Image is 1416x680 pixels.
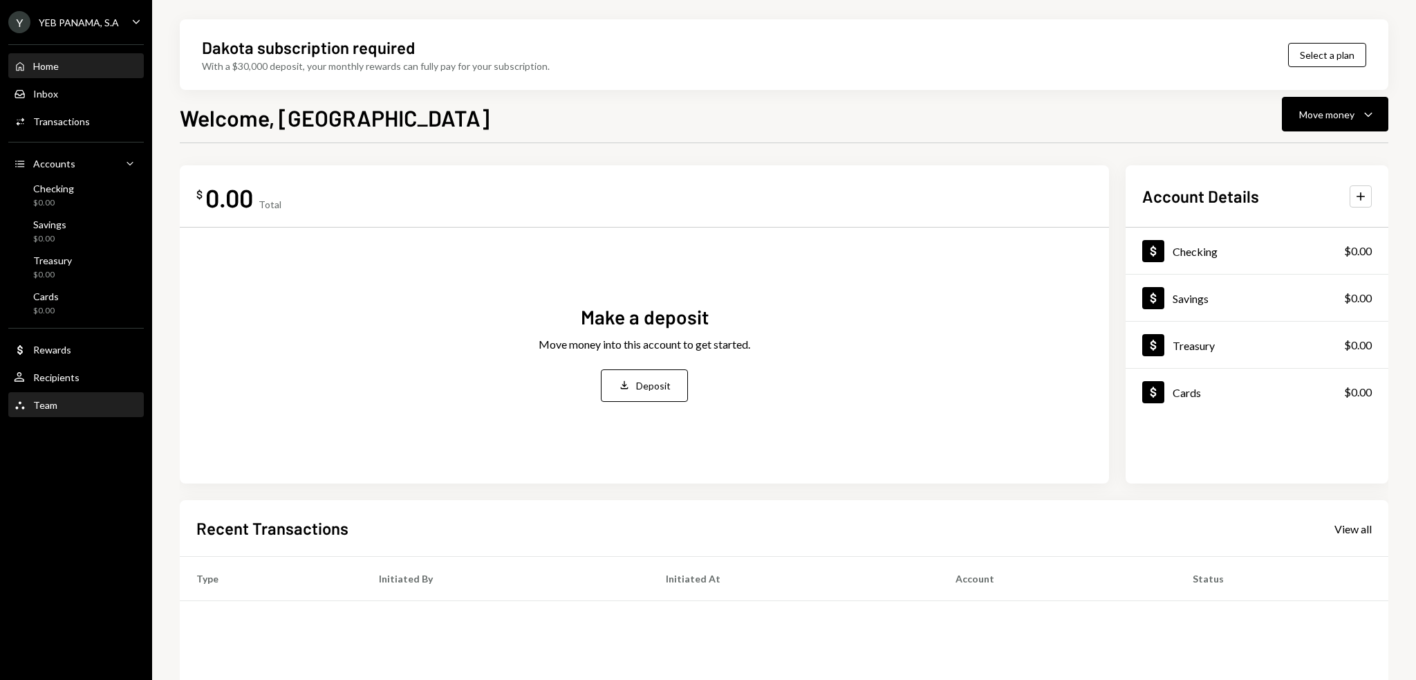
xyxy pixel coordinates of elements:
div: View all [1334,522,1372,536]
div: $ [196,187,203,201]
th: Type [180,557,362,601]
a: Transactions [8,109,144,134]
div: YEB PANAMA, S.A [39,17,119,28]
div: Checking [1173,245,1218,258]
div: Move money into this account to get started. [539,336,750,353]
a: Savings$0.00 [1126,275,1388,321]
div: $0.00 [33,197,74,209]
div: Inbox [33,88,58,100]
th: Initiated At [649,557,939,601]
a: Inbox [8,81,144,106]
a: Checking$0.00 [8,178,144,212]
div: With a $30,000 deposit, your monthly rewards can fully pay for your subscription. [202,59,550,73]
a: Recipients [8,365,144,389]
div: Treasury [1173,339,1215,352]
div: Cards [33,291,59,302]
a: Treasury$0.00 [8,250,144,284]
a: Checking$0.00 [1126,228,1388,274]
div: Rewards [33,344,71,356]
div: $0.00 [1344,290,1372,306]
div: Dakota subscription required [202,36,415,59]
a: Home [8,53,144,78]
div: Savings [33,219,66,230]
div: $0.00 [1344,337,1372,353]
h2: Account Details [1142,185,1259,208]
th: Initiated By [362,557,650,601]
div: $0.00 [1344,384,1372,401]
a: Savings$0.00 [8,214,144,248]
div: Cards [1173,386,1201,399]
div: 0.00 [205,182,253,213]
a: View all [1334,521,1372,536]
a: Rewards [8,337,144,362]
a: Cards$0.00 [8,286,144,320]
button: Move money [1282,97,1388,131]
a: Accounts [8,151,144,176]
div: $0.00 [33,269,72,281]
div: Checking [33,183,74,194]
h2: Recent Transactions [196,517,348,540]
div: $0.00 [33,233,66,245]
div: Treasury [33,255,72,266]
div: Home [33,60,59,72]
div: Recipients [33,371,80,383]
div: Move money [1299,107,1354,122]
div: Accounts [33,158,75,169]
div: Team [33,399,57,411]
div: $0.00 [1344,243,1372,259]
div: Make a deposit [581,304,709,331]
a: Team [8,392,144,417]
div: $0.00 [33,305,59,317]
button: Select a plan [1288,43,1366,67]
div: Total [259,199,281,210]
a: Cards$0.00 [1126,369,1388,415]
a: Treasury$0.00 [1126,322,1388,368]
div: Transactions [33,116,90,127]
th: Status [1176,557,1388,601]
div: Deposit [636,378,671,393]
th: Account [939,557,1176,601]
div: Y [8,11,30,33]
h1: Welcome, [GEOGRAPHIC_DATA] [180,104,490,131]
div: Savings [1173,292,1209,305]
button: Deposit [601,369,688,402]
